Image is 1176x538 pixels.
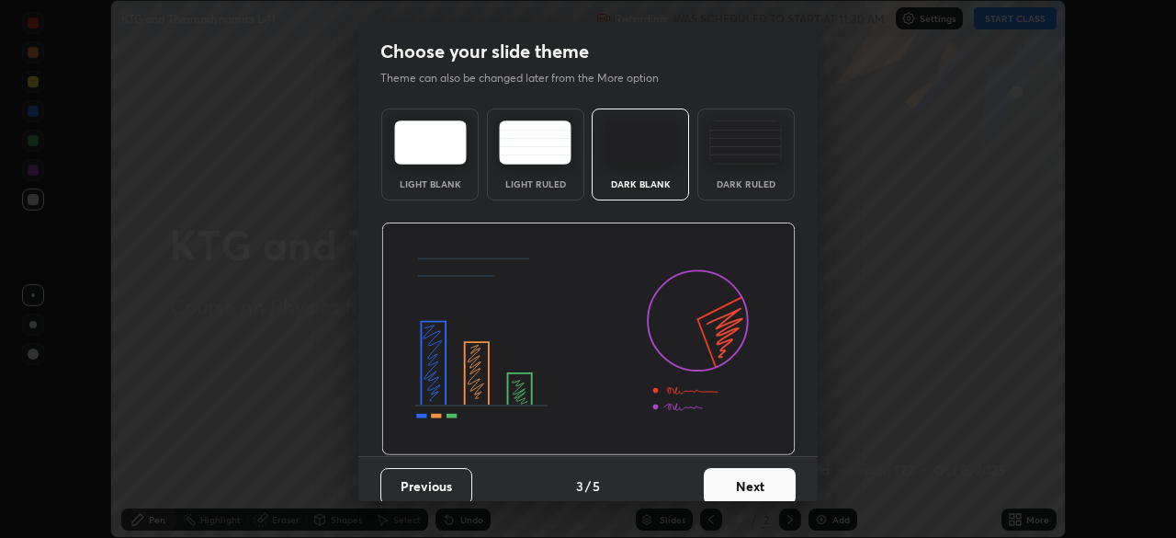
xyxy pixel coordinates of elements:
img: lightTheme.e5ed3b09.svg [394,120,467,165]
div: Light Ruled [499,179,572,189]
img: darkThemeBanner.d06ce4a2.svg [381,223,796,456]
img: darkRuledTheme.de295e13.svg [709,120,782,165]
div: Dark Blank [604,179,677,189]
h4: 5 [593,476,600,496]
h4: 3 [576,476,583,496]
div: Light Blank [393,179,467,189]
h4: / [585,476,591,496]
button: Previous [380,468,472,505]
div: Dark Ruled [709,179,783,189]
img: darkTheme.f0cc69e5.svg [605,120,677,165]
button: Next [704,468,796,505]
img: lightRuledTheme.5fabf969.svg [499,120,571,165]
h2: Choose your slide theme [380,40,589,63]
p: Theme can also be changed later from the More option [380,70,678,86]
